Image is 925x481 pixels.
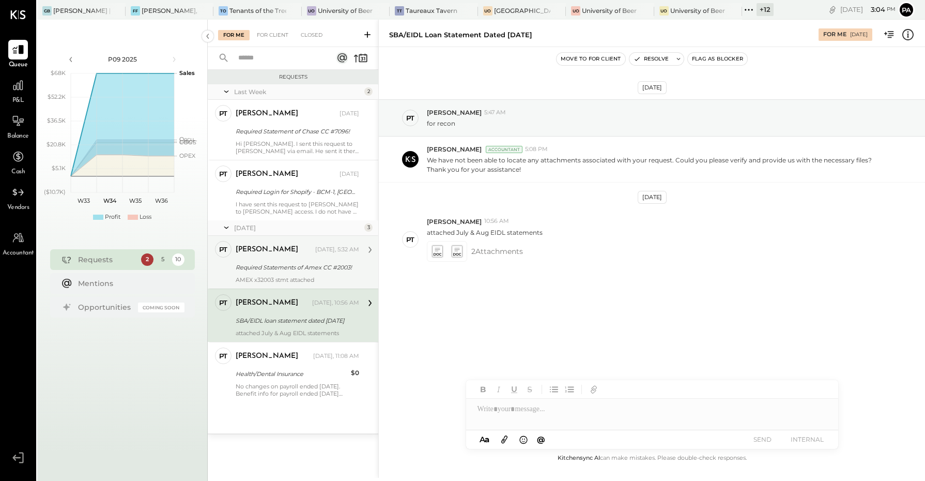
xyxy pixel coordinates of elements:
[236,245,298,255] div: [PERSON_NAME]
[79,55,166,64] div: P09 2025
[823,31,846,39] div: For Me
[364,223,373,232] div: 3
[557,53,625,65] button: Move to for client
[898,2,915,18] button: Pa
[142,6,198,15] div: [PERSON_NAME], LLC
[172,253,184,266] div: 10
[229,6,286,15] div: Tenants of the Trees
[486,146,522,153] div: Accountant
[638,81,667,94] div: [DATE]
[213,73,373,81] div: Requests
[1,76,36,106] a: P&L
[52,164,66,172] text: $5.1K
[236,201,359,215] div: I have sent this request to [PERSON_NAME] to [PERSON_NAME] access. I do not have a login. Please ...
[670,6,727,15] div: University of Beer Roseville
[571,6,580,16] div: Uo
[179,138,195,145] text: Labor
[389,30,532,40] div: SBA/EIDL loan statement dated [DATE]
[427,156,892,173] p: We have not been able to locate any attachments associated with your request. Could you please ve...
[582,6,639,15] div: University of Beer Folsom
[236,187,356,197] div: Required Login for Shopify - BCM-1, [GEOGRAPHIC_DATA]!
[179,136,197,143] text: Occu...
[523,383,536,396] button: Strikethrough
[427,228,543,237] p: attached July & Aug EIDL statements
[129,197,142,204] text: W35
[236,298,298,308] div: [PERSON_NAME]
[787,432,828,446] button: INTERNAL
[563,383,576,396] button: Ordered List
[236,169,298,179] div: [PERSON_NAME]
[1,147,36,177] a: Cash
[534,433,548,446] button: @
[48,93,66,100] text: $52.2K
[234,87,362,96] div: Last Week
[179,139,196,146] text: COGS
[219,245,227,254] div: PT
[47,117,66,124] text: $36.5K
[12,96,24,106] span: P&L
[141,253,153,266] div: 2
[236,351,298,362] div: [PERSON_NAME]
[406,6,457,15] div: Taureaux Tavern
[7,203,29,213] span: Vendors
[494,6,551,15] div: [GEOGRAPHIC_DATA][US_STATE]
[234,223,362,232] div: [DATE]
[219,298,227,308] div: PT
[315,246,359,254] div: [DATE], 5:32 AM
[483,6,492,16] div: Uo
[296,30,328,40] div: Closed
[340,110,359,118] div: [DATE]
[236,383,359,397] div: No changes on payroll ended [DATE]. Benefit info for payroll ended [DATE] attached
[157,253,169,266] div: 5
[219,169,227,179] div: PT
[484,217,509,226] span: 10:56 AM
[218,30,250,40] div: For Me
[78,254,136,265] div: Requests
[471,241,523,262] span: 2 Attachment s
[53,6,110,15] div: [PERSON_NAME] [GEOGRAPHIC_DATA]
[179,152,196,159] text: OPEX
[78,278,179,289] div: Mentions
[219,6,228,16] div: To
[638,191,667,204] div: [DATE]
[155,197,167,204] text: W36
[492,383,505,396] button: Italic
[219,109,227,118] div: PT
[307,6,316,16] div: Uo
[219,351,227,361] div: PT
[179,69,195,77] text: Sales
[547,383,561,396] button: Unordered List
[312,299,359,307] div: [DATE], 10:56 AM
[850,31,868,38] div: [DATE]
[105,213,120,221] div: Profit
[318,6,375,15] div: University of Beer Vacaville
[1,183,36,213] a: Vendors
[406,113,414,123] div: PT
[78,197,90,204] text: W33
[9,61,28,70] span: Queue
[485,434,489,444] span: a
[340,170,359,178] div: [DATE]
[757,3,774,16] div: + 12
[51,69,66,77] text: $68K
[1,40,36,70] a: Queue
[138,303,184,312] div: Coming Soon
[7,132,29,141] span: Balance
[44,188,66,196] text: ($10.7K)
[236,315,356,326] div: SBA/EIDL loan statement dated [DATE]
[252,30,294,40] div: For Client
[484,109,506,117] span: 5:47 AM
[236,369,348,379] div: Health/Dental Insurance
[406,235,414,245] div: PT
[11,168,25,177] span: Cash
[476,383,490,396] button: Bold
[351,368,359,378] div: $0
[1,111,36,141] a: Balance
[688,53,747,65] button: Flag as Blocker
[42,6,52,16] div: GB
[427,217,482,226] span: [PERSON_NAME]
[827,4,838,15] div: copy link
[236,109,298,119] div: [PERSON_NAME]
[840,5,896,14] div: [DATE]
[140,213,151,221] div: Loss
